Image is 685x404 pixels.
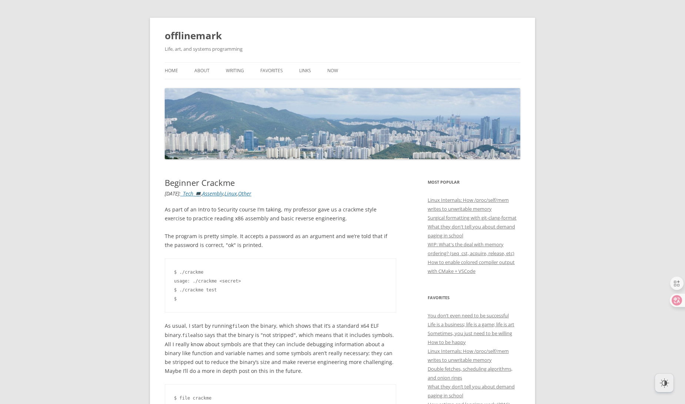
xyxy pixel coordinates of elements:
time: [DATE] [165,190,179,197]
h1: Beginner Crackme [165,178,396,187]
a: offlinemark [165,27,222,44]
a: Writing [226,63,244,79]
code: $ ./crackme usage: ./crackme <secret> $ ./crackme test $ [174,268,387,303]
a: Other [238,190,251,197]
a: Sometimes, you just need to be willing [428,330,512,337]
p: As usual, I start by running on the binary, which shows that it’s a standard x64 ELF binary. also... [165,321,396,375]
a: What they don’t tell you about demand paging in school [428,383,515,399]
a: Life is a business; life is a game; life is art [428,321,514,328]
code: file [182,333,193,338]
a: Links [299,63,311,79]
img: offlinemark [165,88,520,159]
a: _Tech 💻 [181,190,201,197]
a: You don’t even need to be successful [428,312,509,319]
a: Now [327,63,338,79]
a: About [194,63,210,79]
a: Home [165,63,178,79]
a: Linux Internals: How /proc/self/mem writes to unwritable memory [428,348,509,363]
h3: Favorites [428,293,520,302]
a: What they don't tell you about demand paging in school [428,223,515,239]
p: As part of an Intro to Security course I’m taking, my professor gave us a crackme style exercise ... [165,205,396,223]
i: : , , , [165,190,251,197]
a: How to enable colored compiler output with CMake + VSCode [428,259,515,274]
a: Linux Internals: How /proc/self/mem writes to unwritable memory [428,197,509,212]
h3: Most Popular [428,178,520,187]
a: Favorites [260,63,283,79]
a: Linux [224,190,237,197]
a: How to be happy [428,339,466,345]
a: Surgical formatting with git-clang-format [428,214,517,221]
code: file [232,324,243,329]
a: Assembly [202,190,223,197]
p: The program is pretty simple. It accepts a password as an argument and we’re told that if the pas... [165,232,396,250]
h2: Life, art, and systems programming [165,44,520,53]
a: Double fetches, scheduling algorithms, and onion rings [428,365,512,381]
a: WIP: What's the deal with memory ordering? (seq_cst, acquire, release, etc) [428,241,514,257]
